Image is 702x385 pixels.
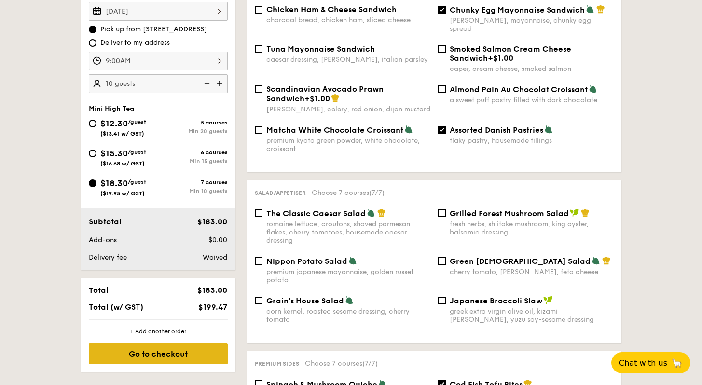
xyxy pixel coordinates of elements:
[619,358,667,368] span: Chat with us
[266,105,430,113] div: [PERSON_NAME], celery, red onion, dijon mustard
[543,296,553,304] img: icon-vegan.f8ff3823.svg
[450,16,614,33] div: [PERSON_NAME], mayonnaise, chunky egg spread
[450,257,591,266] span: Green [DEMOGRAPHIC_DATA] Salad
[255,209,262,217] input: The Classic Caesar Saladromaine lettuce, croutons, shaved parmesan flakes, cherry tomatoes, house...
[592,256,600,265] img: icon-vegetarian.fe4039eb.svg
[312,189,385,197] span: Choose 7 courses
[438,257,446,265] input: Green [DEMOGRAPHIC_DATA] Saladcherry tomato, [PERSON_NAME], feta cheese
[208,236,227,244] span: $0.00
[266,257,347,266] span: Nippon Potato Salad
[89,179,96,187] input: $18.30/guest($19.95 w/ GST)7 coursesMin 10 guests
[450,96,614,104] div: a sweet puff pastry filled with dark chocolate
[89,52,228,70] input: Pick up time
[89,286,109,295] span: Total
[89,328,228,335] div: + Add another order
[377,208,386,217] img: icon-chef-hat.a58ddaea.svg
[89,150,96,157] input: $15.30/guest($16.68 w/ GST)6 coursesMin 15 guests
[255,45,262,53] input: Tuna Mayonnaise Sandwichcaesar dressing, [PERSON_NAME], italian parsley
[128,119,146,125] span: /guest
[255,85,262,93] input: Scandinavian Avocado Prawn Sandwich+$1.00[PERSON_NAME], celery, red onion, dijon mustard
[450,307,614,324] div: greek extra virgin olive oil, kizami [PERSON_NAME], yuzu soy-sesame dressing
[438,85,446,93] input: Almond Pain Au Chocolat Croissanta sweet puff pastry filled with dark chocolate
[404,125,413,134] img: icon-vegetarian.fe4039eb.svg
[266,84,384,103] span: Scandinavian Avocado Prawn Sandwich
[100,25,207,34] span: Pick up from [STREET_ADDRESS]
[255,297,262,304] input: Grain's House Saladcorn kernel, roasted sesame dressing, cherry tomato
[450,125,543,135] span: Assorted Danish Pastries
[369,189,385,197] span: (7/7)
[255,360,299,367] span: Premium sides
[450,209,569,218] span: Grilled Forest Mushroom Salad
[89,74,228,93] input: Number of guests
[488,54,513,63] span: +$1.00
[100,160,145,167] span: ($16.68 w/ GST)
[89,302,143,312] span: Total (w/ GST)
[304,94,330,103] span: +$1.00
[438,209,446,217] input: Grilled Forest Mushroom Saladfresh herbs, shiitake mushroom, king oyster, balsamic dressing
[213,74,228,93] img: icon-add.58712e84.svg
[128,179,146,185] span: /guest
[89,105,134,113] span: Mini High Tea
[266,268,430,284] div: premium japanese mayonnaise, golden russet potato
[544,125,553,134] img: icon-vegetarian.fe4039eb.svg
[255,190,306,196] span: Salad/Appetiser
[266,5,397,14] span: Chicken Ham & Cheese Sandwich
[89,26,96,33] input: Pick up from [STREET_ADDRESS]
[305,359,378,368] span: Choose 7 courses
[450,85,588,94] span: Almond Pain Au Chocolat Croissant
[158,149,228,156] div: 6 courses
[671,357,683,369] span: 🦙
[450,220,614,236] div: fresh herbs, shiitake mushroom, king oyster, balsamic dressing
[362,359,378,368] span: (7/7)
[266,55,430,64] div: caesar dressing, [PERSON_NAME], italian parsley
[89,343,228,364] div: Go to checkout
[611,352,690,373] button: Chat with us🦙
[158,158,228,165] div: Min 15 guests
[581,208,590,217] img: icon-chef-hat.a58ddaea.svg
[100,38,170,48] span: Deliver to my address
[589,84,597,93] img: icon-vegetarian.fe4039eb.svg
[255,126,262,134] input: Matcha White Chocolate Croissantpremium kyoto green powder, white chocolate, croissant
[266,44,375,54] span: Tuna Mayonnaise Sandwich
[158,188,228,194] div: Min 10 guests
[158,179,228,186] div: 7 courses
[450,44,571,63] span: Smoked Salmon Cream Cheese Sandwich
[100,148,128,159] span: $15.30
[198,302,227,312] span: $199.47
[596,5,605,14] img: icon-chef-hat.a58ddaea.svg
[89,253,127,261] span: Delivery fee
[255,6,262,14] input: Chicken Ham & Cheese Sandwichcharcoal bread, chicken ham, sliced cheese
[348,256,357,265] img: icon-vegetarian.fe4039eb.svg
[438,297,446,304] input: Japanese Broccoli Slawgreek extra virgin olive oil, kizami [PERSON_NAME], yuzu soy-sesame dressing
[128,149,146,155] span: /guest
[89,39,96,47] input: Deliver to my address
[266,220,430,245] div: romaine lettuce, croutons, shaved parmesan flakes, cherry tomatoes, housemade caesar dressing
[266,296,344,305] span: Grain's House Salad
[438,126,446,134] input: Assorted Danish Pastriesflaky pastry, housemade fillings
[367,208,375,217] img: icon-vegetarian.fe4039eb.svg
[158,128,228,135] div: Min 20 guests
[438,45,446,53] input: Smoked Salmon Cream Cheese Sandwich+$1.00caper, cream cheese, smoked salmon
[197,286,227,295] span: $183.00
[89,120,96,127] input: $12.30/guest($13.41 w/ GST)5 coursesMin 20 guests
[450,137,614,145] div: flaky pastry, housemade fillings
[450,296,542,305] span: Japanese Broccoli Slaw
[100,190,145,197] span: ($19.95 w/ GST)
[450,65,614,73] div: caper, cream cheese, smoked salmon
[266,16,430,24] div: charcoal bread, chicken ham, sliced cheese
[89,217,122,226] span: Subtotal
[199,74,213,93] img: icon-reduce.1d2dbef1.svg
[602,256,611,265] img: icon-chef-hat.a58ddaea.svg
[203,253,227,261] span: Waived
[89,236,117,244] span: Add-ons
[100,118,128,129] span: $12.30
[266,307,430,324] div: corn kernel, roasted sesame dressing, cherry tomato
[266,137,430,153] div: premium kyoto green powder, white chocolate, croissant
[197,217,227,226] span: $183.00
[100,130,144,137] span: ($13.41 w/ GST)
[266,209,366,218] span: The Classic Caesar Salad
[100,178,128,189] span: $18.30
[438,6,446,14] input: Chunky Egg Mayonnaise Sandwich[PERSON_NAME], mayonnaise, chunky egg spread
[266,125,403,135] span: Matcha White Chocolate Croissant
[255,257,262,265] input: Nippon Potato Saladpremium japanese mayonnaise, golden russet potato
